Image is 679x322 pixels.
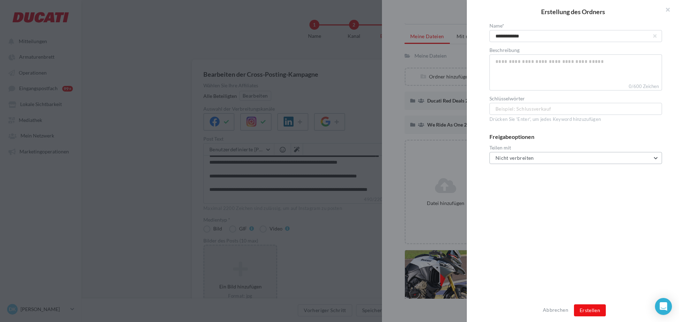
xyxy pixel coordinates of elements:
span: Beispiel: Schlussverkauf [495,105,551,113]
label: Beschreibung [489,48,662,53]
span: Nicht verbreiten [495,155,534,161]
label: Name* [489,23,662,28]
div: Open Intercom Messenger [655,298,672,315]
button: Erstellen [574,304,606,316]
div: Drücken Sie 'Enter', um jedes Keyword hinzuzufügen [489,116,662,123]
div: Freigabeoptionen [489,134,662,140]
label: Teilen mit [489,145,662,150]
h2: Erstellung des Ordners [478,8,668,15]
label: Schlüsselwörter [489,96,662,101]
button: Nicht verbreiten [489,152,662,164]
label: 0/600 Zeichen [489,83,662,90]
button: Abbrechen [540,306,571,314]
